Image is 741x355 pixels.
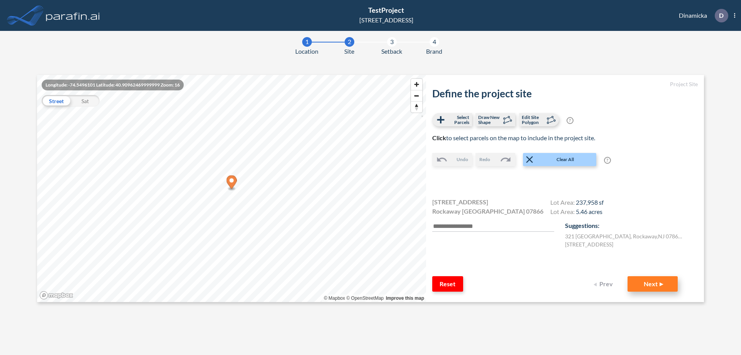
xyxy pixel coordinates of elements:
h4: Lot Area: [550,208,604,217]
p: D [719,12,724,19]
button: Next [628,276,678,292]
div: Sat [71,95,100,107]
label: [STREET_ADDRESS] [565,240,613,248]
span: Edit Site Polygon [522,115,545,125]
button: Clear All [523,153,596,166]
b: Click [432,134,446,141]
h4: Lot Area: [550,199,604,208]
button: Zoom out [411,90,422,101]
span: Draw New Shape [478,115,501,125]
img: logo [44,8,102,23]
span: to select parcels on the map to include in the project site. [432,134,595,141]
a: Mapbox homepage [39,291,73,300]
button: Reset [432,276,463,292]
div: [STREET_ADDRESS] [359,15,413,25]
a: Improve this map [386,296,424,301]
div: Map marker [227,175,237,191]
button: Prev [589,276,620,292]
span: Clear All [535,156,596,163]
span: Rockaway [GEOGRAPHIC_DATA] 07866 [432,207,543,216]
button: Redo [475,153,515,166]
div: 4 [430,37,439,47]
button: Zoom in [411,79,422,90]
label: 321 [GEOGRAPHIC_DATA] , Rockaway , NJ 07866 , US [565,232,685,240]
div: 2 [345,37,354,47]
div: 3 [387,37,397,47]
span: Setback [381,47,402,56]
a: OpenStreetMap [346,296,384,301]
span: Location [295,47,318,56]
div: Street [42,95,71,107]
span: Undo [457,156,468,163]
button: Undo [432,153,472,166]
div: Longitude: -74.5496101 Latitude: 40.90962469999999 Zoom: 16 [42,80,184,90]
div: 1 [302,37,312,47]
span: Site [344,47,354,56]
span: Brand [426,47,442,56]
span: TestProject [368,6,404,14]
span: 237,958 sf [576,199,604,206]
span: [STREET_ADDRESS] [432,197,488,207]
span: Select Parcels [447,115,469,125]
span: ? [604,157,611,164]
p: Suggestions: [565,221,698,230]
h5: Project Site [432,81,698,88]
span: ? [567,117,574,124]
span: 5.46 acres [576,208,602,215]
div: Dinamicka [667,9,735,22]
button: Reset bearing to north [411,101,422,112]
span: Redo [479,156,490,163]
a: Mapbox [324,296,345,301]
h2: Define the project site [432,88,698,100]
canvas: Map [37,75,426,302]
